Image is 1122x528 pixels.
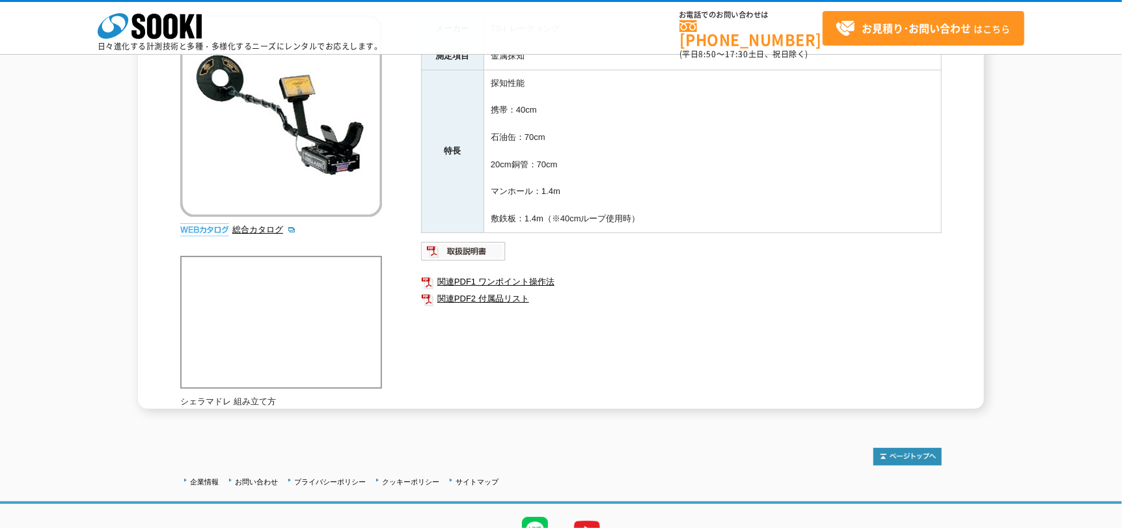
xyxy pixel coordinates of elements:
[190,478,219,486] a: 企業情報
[679,11,823,19] span: お電話でのお問い合わせは
[679,20,823,47] a: [PHONE_NUMBER]
[862,20,971,36] strong: お見積り･お問い合わせ
[180,15,382,217] img: 金属探知機 シェラマドレ
[180,223,229,236] img: webカタログ
[98,42,383,50] p: 日々進化する計測技術と多種・多様化するニーズにレンタルでお応えします。
[456,478,499,486] a: サイトマップ
[484,70,942,232] td: 探知性能 携帯：40cm 石油缶：70cm 20cm銅管：70cm マンホール：1.4m 敷鉄板：1.4m（※40cmループ使用時）
[873,448,942,465] img: トップページへ
[421,273,942,290] a: 関連PDF1 ワンポイント操作法
[836,19,1010,38] span: はこちら
[235,478,278,486] a: お問い合わせ
[232,225,296,234] a: 総合カタログ
[382,478,439,486] a: クッキーポリシー
[421,241,506,262] img: 取扱説明書
[725,48,748,60] span: 17:30
[294,478,366,486] a: プライバシーポリシー
[422,70,484,232] th: 特長
[699,48,717,60] span: 8:50
[421,290,942,307] a: 関連PDF2 付属品リスト
[421,249,506,259] a: 取扱説明書
[823,11,1024,46] a: お見積り･お問い合わせはこちら
[679,48,808,60] span: (平日 ～ 土日、祝日除く)
[180,395,382,409] p: シェラマドレ 組み立て方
